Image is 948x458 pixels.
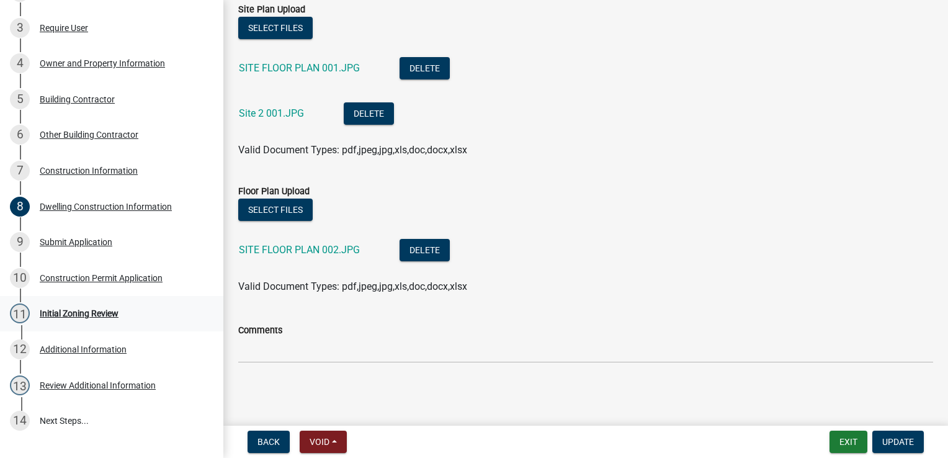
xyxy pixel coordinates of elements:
[40,166,138,175] div: Construction Information
[40,309,118,318] div: Initial Zoning Review
[40,202,172,211] div: Dwelling Construction Information
[10,18,30,38] div: 3
[829,431,867,453] button: Exit
[10,411,30,431] div: 14
[40,345,127,354] div: Additional Information
[40,381,156,390] div: Review Additional Information
[238,187,310,196] label: Floor Plan Upload
[40,274,163,282] div: Construction Permit Application
[344,109,394,120] wm-modal-confirm: Delete Document
[40,95,115,104] div: Building Contractor
[40,130,138,139] div: Other Building Contractor
[238,144,467,156] span: Valid Document Types: pdf,jpeg,jpg,xls,doc,docx,xlsx
[40,24,88,32] div: Require User
[257,437,280,447] span: Back
[10,53,30,73] div: 4
[10,375,30,395] div: 13
[882,437,914,447] span: Update
[872,431,924,453] button: Update
[10,125,30,145] div: 6
[238,281,467,292] span: Valid Document Types: pdf,jpeg,jpg,xls,doc,docx,xlsx
[238,199,313,221] button: Select files
[10,161,30,181] div: 7
[40,59,165,68] div: Owner and Property Information
[400,63,450,75] wm-modal-confirm: Delete Document
[300,431,347,453] button: Void
[344,102,394,125] button: Delete
[248,431,290,453] button: Back
[10,303,30,323] div: 11
[40,238,112,246] div: Submit Application
[400,245,450,257] wm-modal-confirm: Delete Document
[10,232,30,252] div: 9
[310,437,329,447] span: Void
[10,89,30,109] div: 5
[239,107,304,119] a: Site 2 001.JPG
[10,268,30,288] div: 10
[238,326,282,335] label: Comments
[239,62,360,74] a: SITE FLOOR PLAN 001.JPG
[400,239,450,261] button: Delete
[238,17,313,39] button: Select files
[10,197,30,217] div: 8
[239,244,360,256] a: SITE FLOOR PLAN 002.JPG
[400,57,450,79] button: Delete
[10,339,30,359] div: 12
[238,6,305,14] label: Site Plan Upload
